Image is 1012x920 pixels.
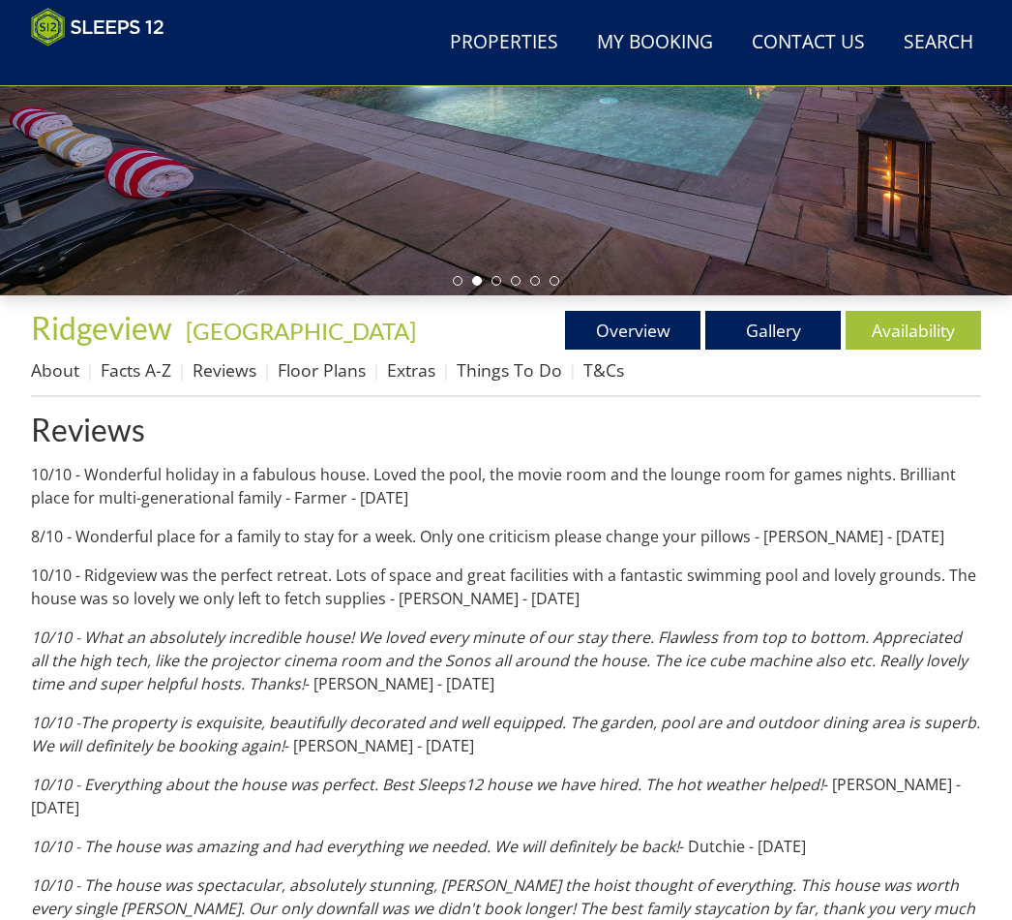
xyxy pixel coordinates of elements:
[31,358,79,382] a: About
[896,21,981,65] a: Search
[278,358,366,382] a: Floor Plans
[178,317,416,345] span: -
[744,21,873,65] a: Contact Us
[31,835,981,858] p: - Dutchie - [DATE]
[442,21,566,65] a: Properties
[31,626,981,695] p: - [PERSON_NAME] - [DATE]
[193,358,256,382] a: Reviews
[31,8,164,46] img: Sleeps 12
[387,358,435,382] a: Extras
[583,358,624,382] a: T&Cs
[31,774,823,795] em: 10/10 - Everything about the house was perfect. Best Sleeps12 house we have hired. The hot weathe...
[31,413,981,446] a: Reviews
[31,712,980,756] em: 10/10 -The property is exquisite, beautifully decorated and well equipped. The garden, pool are a...
[31,711,981,757] p: - [PERSON_NAME] - [DATE]
[457,358,562,382] a: Things To Do
[31,525,981,548] p: 8/10 - Wonderful place for a family to stay for a week. Only one criticism please change your pil...
[31,309,172,347] span: Ridgeview
[21,58,224,75] iframe: Customer reviews powered by Trustpilot
[31,309,178,347] a: Ridgeview
[589,21,721,65] a: My Booking
[705,311,841,350] a: Gallery
[101,358,171,382] a: Facts A-Z
[31,463,981,509] p: 10/10 - Wonderful holiday in a fabulous house. Loved the pool, the movie room and the lounge room...
[31,836,679,857] em: 10/10 - The house was amazing and had everything we needed. We will definitely be back!
[31,627,967,694] em: 10/10 - What an absolutely incredible house! We loved every minute of our stay there. Flawless fr...
[31,773,981,819] p: - [PERSON_NAME] - [DATE]
[846,311,981,350] a: Availability
[31,564,981,610] p: 10/10 - Ridgeview was the perfect retreat. Lots of space and great facilities with a fantastic sw...
[186,317,416,345] a: [GEOGRAPHIC_DATA]
[565,311,700,350] a: Overview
